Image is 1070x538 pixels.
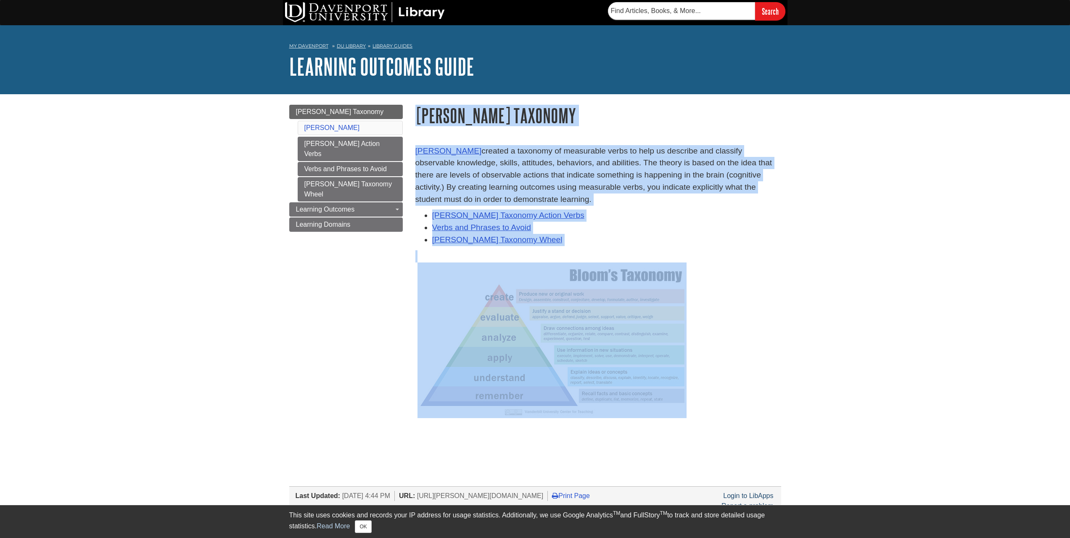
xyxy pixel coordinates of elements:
a: DU Library [337,43,366,49]
input: Search [755,2,785,20]
a: Verbs and Phrases to Avoid [298,162,403,176]
a: [PERSON_NAME] Taxonomy [289,105,403,119]
h1: [PERSON_NAME] Taxonomy [415,105,781,126]
a: Login to LibApps [723,492,773,499]
a: Learning Domains [289,217,403,232]
span: Learning Outcomes [296,206,355,213]
a: [PERSON_NAME] Taxonomy Action Verbs [432,211,584,220]
span: Learning Domains [296,221,351,228]
button: Close [355,520,371,533]
span: [URL][PERSON_NAME][DOMAIN_NAME] [417,492,544,499]
img: DU Library [285,2,445,22]
a: [PERSON_NAME] Taxonomy Wheel [298,177,403,201]
i: Print Page [552,492,558,499]
a: My Davenport [289,42,328,50]
input: Find Articles, Books, & More... [608,2,755,20]
a: Library Guides [373,43,412,49]
p: created a taxonomy of measurable verbs to help us describe and classify observable knowledge, ski... [415,145,781,206]
a: Report a problem [721,502,774,509]
a: Learning Outcomes [289,202,403,217]
span: Last Updated: [296,492,341,499]
sup: TM [660,510,667,516]
a: Read More [317,522,350,530]
div: Guide Page Menu [289,105,403,232]
sup: TM [613,510,620,516]
a: Print Page [552,492,590,499]
a: [PERSON_NAME] [415,146,482,155]
a: [PERSON_NAME] [304,124,360,131]
nav: breadcrumb [289,40,781,54]
form: Searches DU Library's articles, books, and more [608,2,785,20]
div: This site uses cookies and records your IP address for usage statistics. Additionally, we use Goo... [289,510,781,533]
a: [PERSON_NAME] Action Verbs [298,137,403,161]
a: Verbs and Phrases to Avoid [432,223,531,232]
span: [DATE] 4:44 PM [342,492,390,499]
a: [PERSON_NAME] Taxonomy Wheel [432,235,563,244]
a: Learning Outcomes Guide [289,53,474,80]
span: URL: [399,492,415,499]
span: [PERSON_NAME] Taxonomy [296,108,384,115]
